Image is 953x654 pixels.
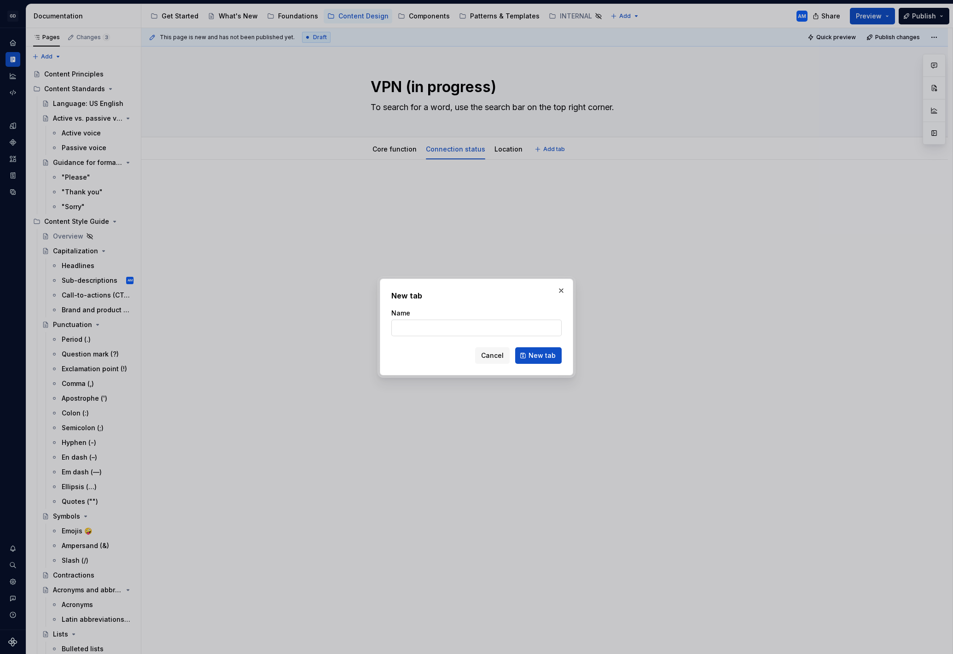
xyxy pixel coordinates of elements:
h2: New tab [391,290,562,301]
button: New tab [515,347,562,364]
button: Cancel [475,347,510,364]
span: Cancel [481,351,504,360]
label: Name [391,309,410,318]
span: New tab [529,351,556,360]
